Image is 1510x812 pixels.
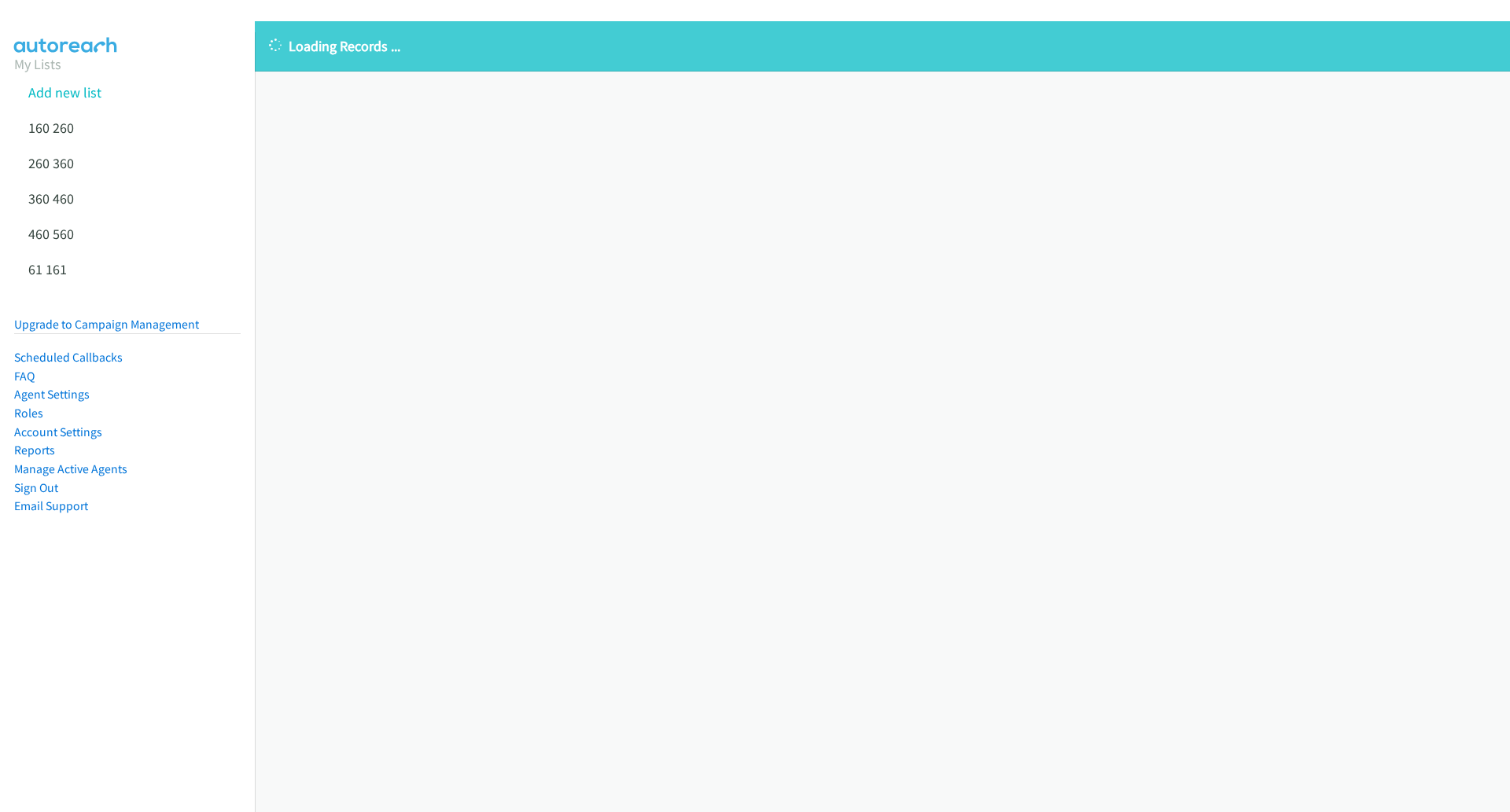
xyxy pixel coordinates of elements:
p: Loading Records ... [269,35,1496,57]
a: Email Support [14,498,88,513]
a: Upgrade to Campaign Management [14,317,199,332]
a: My Lists [14,55,61,73]
a: 61 161 [28,260,67,278]
a: 360 460 [28,189,74,208]
a: Manage Active Agents [14,461,127,476]
a: Add new list [28,83,101,101]
a: 260 360 [28,154,74,172]
a: 460 560 [28,225,74,243]
a: Sign Out [14,480,58,495]
a: 160 260 [28,119,74,137]
a: Account Settings [14,424,102,439]
a: Scheduled Callbacks [14,350,123,365]
a: Agent Settings [14,387,90,402]
a: Roles [14,406,43,421]
a: Reports [14,443,55,457]
a: FAQ [14,369,35,384]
